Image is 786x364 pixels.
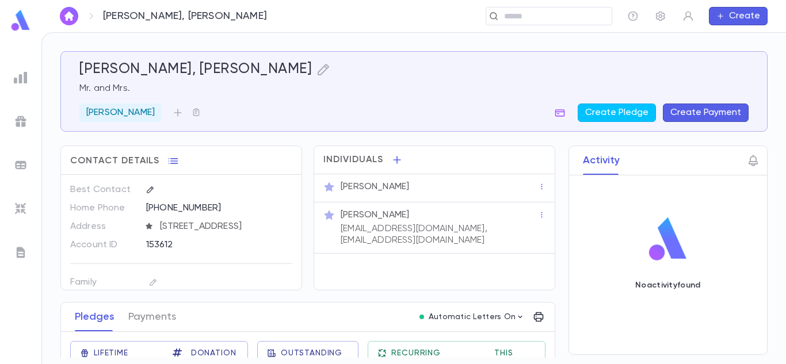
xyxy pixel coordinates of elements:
span: Outstanding [281,348,342,358]
button: Create Payment [663,104,749,122]
button: Automatic Letters On [415,309,530,325]
h5: [PERSON_NAME], [PERSON_NAME] [79,61,312,78]
p: [PERSON_NAME] [341,209,409,221]
button: Pledges [75,302,115,331]
button: Create Pledge [578,104,656,122]
span: Contact Details [70,155,159,167]
p: Home Phone [70,199,136,217]
p: Mr. and Mrs. [79,83,749,94]
img: batches_grey.339ca447c9d9533ef1741baa751efc33.svg [14,158,28,172]
p: Automatic Letters On [429,312,516,321]
span: [STREET_ADDRESS] [155,221,293,232]
img: logo [9,9,32,32]
p: Family [70,273,136,292]
p: Address [70,217,136,236]
button: Payments [128,302,176,331]
div: [PHONE_NUMBER] [146,199,292,216]
p: [PERSON_NAME] [341,181,409,193]
img: campaigns_grey.99e729a5f7ee94e3726e6486bddda8f1.svg [14,114,28,128]
button: Create [709,7,768,25]
p: [PERSON_NAME], [PERSON_NAME] [103,10,267,22]
span: Individuals [323,154,383,166]
button: Activity [583,146,620,175]
img: letters_grey.7941b92b52307dd3b8a917253454ce1c.svg [14,246,28,259]
p: [EMAIL_ADDRESS][DOMAIN_NAME], [EMAIL_ADDRESS][DOMAIN_NAME] [341,223,538,246]
img: home_white.a664292cf8c1dea59945f0da9f25487c.svg [62,12,76,21]
img: imports_grey.530a8a0e642e233f2baf0ef88e8c9fcb.svg [14,202,28,216]
div: 153612 [146,236,263,253]
div: [PERSON_NAME] [79,104,162,122]
p: Best Contact [70,181,136,199]
img: reports_grey.c525e4749d1bce6a11f5fe2a8de1b229.svg [14,71,28,85]
p: [PERSON_NAME] [86,107,155,118]
img: logo [644,216,692,262]
p: No activity found [635,281,700,290]
p: Account ID [70,236,136,254]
